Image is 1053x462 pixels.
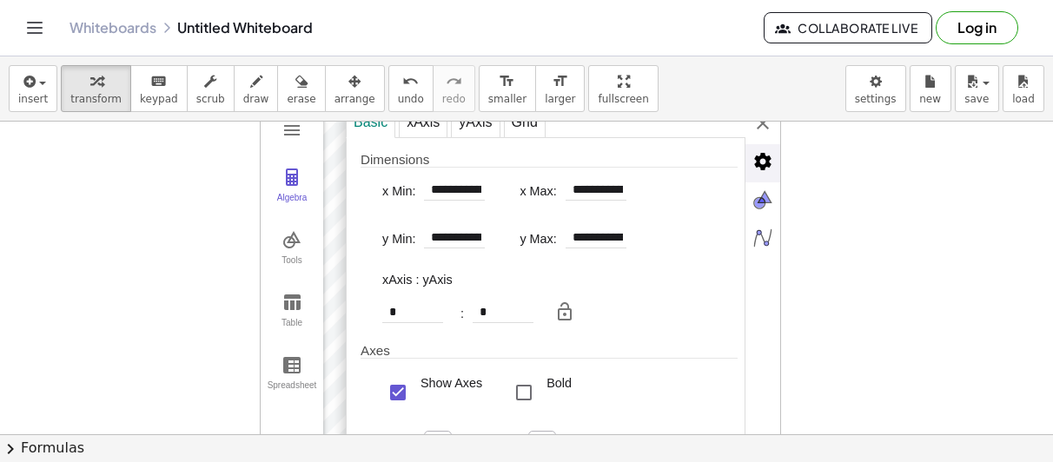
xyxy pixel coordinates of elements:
[187,65,235,112] button: scrub
[243,93,269,105] span: draw
[277,65,325,112] button: erase
[552,71,568,92] i: format_size
[745,144,780,182] li: Advanced
[325,65,385,112] button: arrange
[855,93,897,105] span: settings
[234,65,279,112] button: draw
[955,65,999,112] button: save
[778,20,917,36] span: Collaborate Live
[70,93,122,105] span: transform
[910,65,951,112] button: new
[150,71,167,92] i: keyboard
[520,184,556,198] label: x Max:
[70,19,156,36] a: Whiteboards
[442,93,466,105] span: redo
[402,71,419,92] i: undo
[382,368,482,417] div: Show Axes
[398,93,424,105] span: undo
[433,65,475,112] button: redoredo
[346,107,395,138] div: Basic
[388,65,434,112] button: undoundo
[745,106,780,141] img: svg+xml;base64,PHN2ZyB4bWxucz0iaHR0cDovL3d3dy53My5vcmcvMjAwMC9zdmciIHdpZHRoPSIyNCIgaGVpZ2h0PSIyNC...
[745,221,780,259] li: Algebra
[520,232,556,246] label: y Max:
[504,107,546,138] div: Grid
[264,318,320,342] div: Table
[588,65,658,112] button: fullscreen
[745,182,780,217] img: svg+xml;base64,PHN2ZyB4bWxucz0iaHR0cDovL3d3dy53My5vcmcvMjAwMC9zdmciIHZpZXdCb3g9IjAgMCA1MTIgNTEyIi...
[845,65,906,112] button: settings
[964,93,989,105] span: save
[334,93,375,105] span: arrange
[323,106,780,452] canvas: Graphics View 1
[488,93,526,105] span: smaller
[451,107,500,138] div: yAxis
[361,152,738,168] div: Dimensions
[446,71,462,92] i: redo
[1012,93,1035,105] span: load
[399,107,447,138] div: xAxis
[21,14,49,42] button: Toggle navigation
[382,232,415,246] label: y Min:
[1003,65,1044,112] button: load
[382,184,415,198] label: x Min:
[764,12,932,43] button: Collaborate Live
[18,93,48,105] span: insert
[264,193,320,217] div: Algebra
[61,65,131,112] button: transform
[140,93,178,105] span: keypad
[479,65,536,112] button: format_sizesmaller
[287,93,315,105] span: erase
[196,93,225,105] span: scrub
[745,144,780,179] img: svg+xml;base64,PHN2ZyB4bWxucz0iaHR0cDovL3d3dy53My5vcmcvMjAwMC9zdmciIHdpZHRoPSIyNCIgaGVpZ2h0PSIyNC...
[919,93,941,105] span: new
[545,93,575,105] span: larger
[361,343,738,359] div: Axes
[9,65,57,112] button: insert
[421,375,482,410] div: Show Axes
[745,221,780,255] img: svg+xml;base64,PHN2ZyB4bWxucz0iaHR0cDovL3d3dy53My5vcmcvMjAwMC9zdmciIHhtbG5zOnhsaW5rPSJodHRwOi8vd3...
[281,120,302,141] img: Main Menu
[382,273,453,287] div: xAxis : yAxis
[340,115,371,146] button: Undo
[264,255,320,280] div: Tools
[598,93,648,105] span: fullscreen
[499,71,515,92] i: format_size
[130,65,188,112] button: keyboardkeypad
[264,380,320,405] div: Spreadsheet
[260,105,781,452] div: Graphing Calculator
[745,182,780,221] li: Graphics
[460,307,464,320] div: :
[508,368,572,417] div: Bold
[546,375,572,410] div: Bold
[535,65,585,112] button: format_sizelarger
[936,11,1018,44] button: Log in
